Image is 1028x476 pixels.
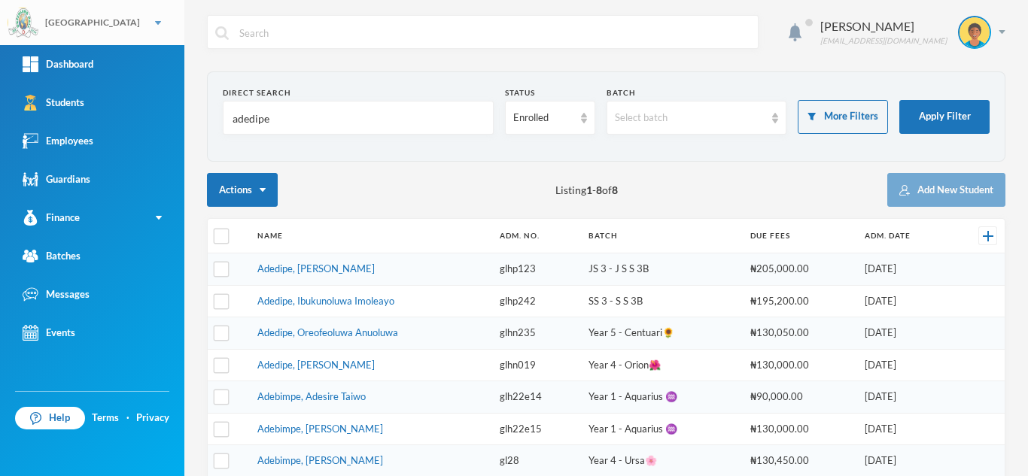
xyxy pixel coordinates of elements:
[257,423,383,435] a: Adebimpe, [PERSON_NAME]
[581,285,743,317] td: SS 3 - S S 3B
[492,317,581,350] td: glhn235
[126,411,129,426] div: ·
[743,413,857,445] td: ₦130,000.00
[257,359,375,371] a: Adedipe, [PERSON_NAME]
[257,326,398,338] a: Adedipe, Oreofeoluwa Anuoluwa
[960,17,990,47] img: STUDENT
[23,287,90,302] div: Messages
[555,182,618,198] span: Listing - of
[586,183,592,196] b: 1
[23,133,93,149] div: Employees
[250,219,492,253] th: Name
[581,253,743,286] td: JS 3 - J S S 3B
[257,295,394,307] a: Adedipe, Ibukunoluwa Imoleayo
[857,349,952,381] td: [DATE]
[92,411,119,426] a: Terms
[207,173,278,207] button: Actions
[596,183,602,196] b: 8
[983,231,993,241] img: +
[257,390,366,402] a: Adebimpe, Adesire Taiwo
[257,454,383,466] a: Adebimpe, [PERSON_NAME]
[615,111,765,126] div: Select batch
[743,253,857,286] td: ₦205,000.00
[231,102,485,135] input: Name, Admin No, Phone number, Email Address
[857,219,952,253] th: Adm. Date
[857,317,952,350] td: [DATE]
[607,87,787,99] div: Batch
[238,16,750,50] input: Search
[492,381,581,414] td: glh22e14
[820,17,947,35] div: [PERSON_NAME]
[798,100,888,134] button: More Filters
[8,8,38,38] img: logo
[857,413,952,445] td: [DATE]
[857,285,952,317] td: [DATE]
[581,317,743,350] td: Year 5 - Centuari🌻
[743,381,857,414] td: ₦90,000.00
[612,183,618,196] b: 8
[820,35,947,47] div: [EMAIL_ADDRESS][DOMAIN_NAME]
[23,248,81,264] div: Batches
[513,111,573,126] div: Enrolled
[23,95,84,111] div: Students
[257,262,375,274] a: Adedipe, [PERSON_NAME]
[857,253,952,286] td: [DATE]
[492,413,581,445] td: glh22e15
[492,349,581,381] td: glhn019
[15,407,85,429] a: Help
[743,285,857,317] td: ₦195,200.00
[743,317,857,350] td: ₦130,050.00
[857,381,952,414] td: [DATE]
[581,381,743,414] td: Year 1 - Aquarius ♒️
[492,253,581,286] td: glhp123
[581,349,743,381] td: Year 4 - Orion🌺
[899,100,990,134] button: Apply Filter
[505,87,595,99] div: Status
[492,219,581,253] th: Adm. No.
[45,16,140,29] div: [GEOGRAPHIC_DATA]
[223,87,494,99] div: Direct Search
[887,173,1005,207] button: Add New Student
[215,26,229,40] img: search
[136,411,169,426] a: Privacy
[581,219,743,253] th: Batch
[492,285,581,317] td: glhp242
[743,349,857,381] td: ₦130,000.00
[743,219,857,253] th: Due Fees
[23,325,75,341] div: Events
[581,413,743,445] td: Year 1 - Aquarius ♒️
[23,56,93,72] div: Dashboard
[23,171,90,187] div: Guardians
[23,210,80,226] div: Finance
